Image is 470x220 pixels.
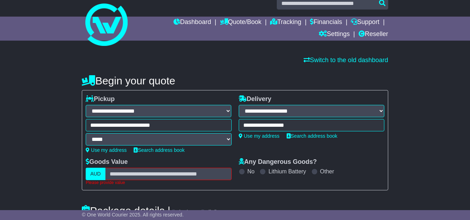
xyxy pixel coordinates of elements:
[268,168,306,175] label: Lithium Battery
[239,95,271,103] label: Delivery
[287,133,337,139] a: Search address book
[270,17,301,29] a: Tracking
[86,158,128,166] label: Goods Value
[359,29,388,41] a: Reseller
[82,212,184,218] span: © One World Courier 2025. All rights reserved.
[173,17,211,29] a: Dashboard
[304,57,388,64] a: Switch to the old dashboard
[82,75,388,87] h4: Begin your quote
[220,17,262,29] a: Quote/Book
[239,133,280,139] a: Use my address
[134,147,184,153] a: Search address book
[86,147,127,153] a: Use my address
[86,168,105,180] label: AUD
[86,95,115,103] label: Pickup
[310,17,342,29] a: Financials
[86,180,231,185] div: Please provide value
[248,168,255,175] label: No
[208,209,220,216] label: lb/in
[320,168,334,175] label: Other
[351,17,379,29] a: Support
[179,209,196,216] label: kg/cm
[319,29,350,41] a: Settings
[239,158,317,166] label: Any Dangerous Goods?
[82,205,170,216] h4: Package details |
